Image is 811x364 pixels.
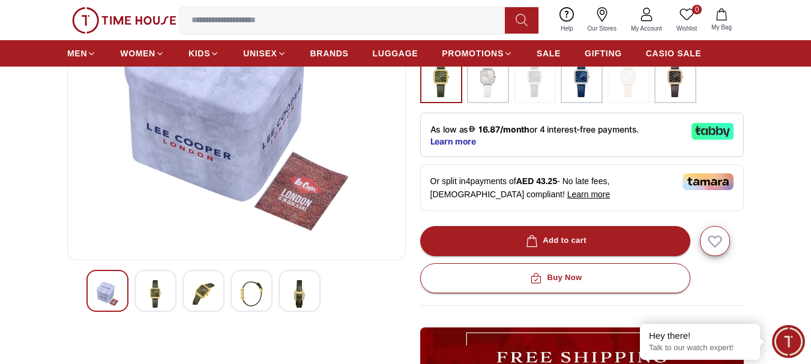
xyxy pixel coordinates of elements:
[585,47,622,59] span: GIFTING
[649,343,751,353] p: Talk to our watch expert!
[646,47,702,59] span: CASIO SALE
[373,43,418,64] a: LUGGAGE
[310,47,349,59] span: BRANDS
[669,5,704,35] a: 0Wishlist
[442,47,504,59] span: PROMOTIONS
[583,24,621,33] span: Our Stores
[120,47,155,59] span: WOMEN
[704,6,739,34] button: My Bag
[567,189,611,199] span: Learn more
[67,47,87,59] span: MEN
[188,43,219,64] a: KIDS
[528,271,582,285] div: Buy Now
[553,5,580,35] a: Help
[310,43,349,64] a: BRANDS
[692,5,702,14] span: 0
[626,24,667,33] span: My Account
[537,43,561,64] a: SALE
[241,280,262,308] img: Lee Cooper Women's Analog Dark Green Dial Watch - LC08152.177
[289,280,310,308] img: Lee Cooper Women's Analog Dark Green Dial Watch - LC08152.177
[537,47,561,59] span: SALE
[420,164,744,211] div: Or split in 4 payments of - No late fees, [DEMOGRAPHIC_DATA] compliant!
[683,173,734,190] img: Tamara
[243,47,277,59] span: UNISEX
[442,43,513,64] a: PROMOTIONS
[188,47,210,59] span: KIDS
[614,59,644,97] img: ...
[72,7,176,34] img: ...
[420,263,690,293] button: Buy Now
[473,59,503,97] img: ...
[145,280,166,308] img: Lee Cooper Women's Analog Dark Green Dial Watch - LC08152.177
[516,176,557,186] span: AED 43.25
[97,280,118,308] img: Lee Cooper Women's Analog Dark Green Dial Watch - LC08152.177
[420,226,690,256] button: Add to cart
[585,43,622,64] a: GIFTING
[660,59,690,97] img: ...
[373,47,418,59] span: LUGGAGE
[243,43,286,64] a: UNISEX
[646,43,702,64] a: CASIO SALE
[426,59,456,97] img: ...
[523,234,586,248] div: Add to cart
[520,59,550,97] img: ...
[67,43,96,64] a: MEN
[672,24,702,33] span: Wishlist
[580,5,624,35] a: Our Stores
[772,325,805,358] div: Chat Widget
[649,330,751,342] div: Hey there!
[556,24,578,33] span: Help
[193,280,214,308] img: Lee Cooper Women's Analog Dark Green Dial Watch - LC08152.177
[707,23,737,32] span: My Bag
[567,59,597,97] img: ...
[120,43,164,64] a: WOMEN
